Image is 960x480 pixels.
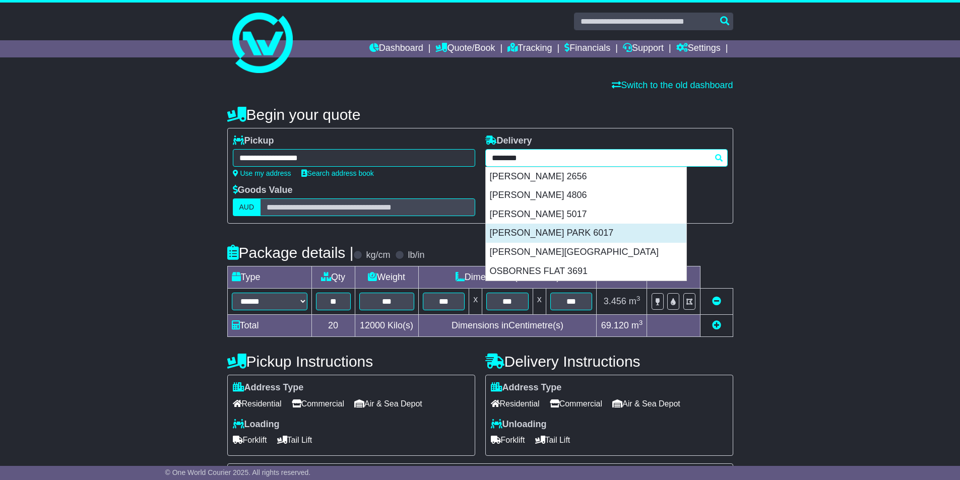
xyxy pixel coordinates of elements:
span: 69.120 [601,320,629,330]
h4: Delivery Instructions [485,353,733,370]
td: Total [227,315,311,337]
div: OSBORNES FLAT 3691 [486,262,686,281]
label: kg/cm [366,250,390,261]
h4: Pickup Instructions [227,353,475,370]
label: Address Type [233,382,304,393]
span: Forklift [491,432,525,448]
td: Type [227,266,311,289]
td: x [469,289,482,315]
a: Switch to the old dashboard [612,80,733,90]
label: AUD [233,198,261,216]
span: Residential [491,396,540,412]
a: Dashboard [369,40,423,57]
a: Quote/Book [435,40,495,57]
span: 12000 [360,320,385,330]
a: Financials [564,40,610,57]
a: Support [623,40,664,57]
a: Remove this item [712,296,721,306]
label: Address Type [491,382,562,393]
label: Loading [233,419,280,430]
td: Weight [355,266,418,289]
span: Tail Lift [277,432,312,448]
span: m [631,320,643,330]
span: © One World Courier 2025. All rights reserved. [165,468,311,476]
span: Air & Sea Depot [354,396,422,412]
sup: 3 [639,319,643,326]
h4: Package details | [227,244,354,261]
a: Tracking [507,40,552,57]
span: Air & Sea Depot [612,396,680,412]
a: Add new item [712,320,721,330]
div: [PERSON_NAME] PARK 6017 [486,224,686,243]
label: Goods Value [233,185,293,196]
div: [PERSON_NAME][GEOGRAPHIC_DATA] [486,243,686,262]
sup: 3 [636,295,641,302]
span: 3.456 [604,296,626,306]
label: Delivery [485,135,532,147]
td: Dimensions in Centimetre(s) [418,315,597,337]
td: 20 [311,315,355,337]
div: [PERSON_NAME] 5017 [486,205,686,224]
td: Qty [311,266,355,289]
typeahead: Please provide city [485,149,728,167]
span: Forklift [233,432,267,448]
span: Tail Lift [535,432,570,448]
label: Unloading [491,419,547,430]
h4: Begin your quote [227,106,733,123]
span: Commercial [550,396,602,412]
a: Settings [676,40,721,57]
span: Residential [233,396,282,412]
label: Pickup [233,135,274,147]
td: Dimensions (L x W x H) [418,266,597,289]
td: Kilo(s) [355,315,418,337]
label: lb/in [408,250,424,261]
a: Search address book [301,169,374,177]
a: Use my address [233,169,291,177]
span: Commercial [292,396,344,412]
div: [PERSON_NAME] 4806 [486,186,686,205]
td: x [533,289,546,315]
div: [PERSON_NAME] 2656 [486,167,686,186]
span: m [629,296,641,306]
